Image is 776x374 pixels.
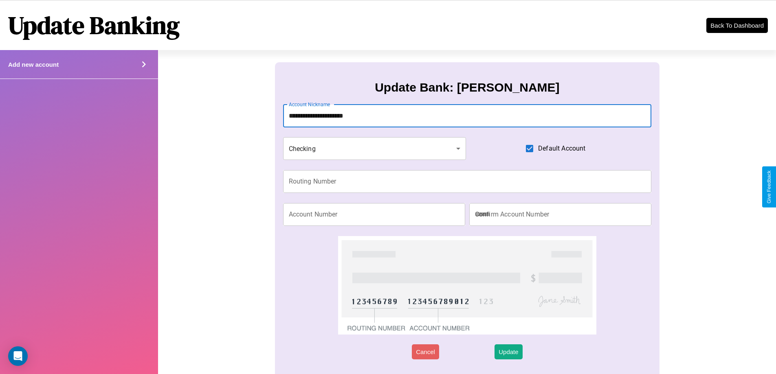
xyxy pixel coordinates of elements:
div: Checking [283,137,466,160]
div: Give Feedback [766,171,772,203]
h4: Add new account [8,61,59,68]
label: Account Nickname [289,101,330,108]
h1: Update Banking [8,9,180,42]
span: Default Account [538,144,585,153]
div: Open Intercom Messenger [8,346,28,366]
button: Back To Dashboard [706,18,768,33]
h3: Update Bank: [PERSON_NAME] [375,81,559,94]
img: check [338,236,596,335]
button: Update [495,344,522,359]
button: Cancel [412,344,439,359]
